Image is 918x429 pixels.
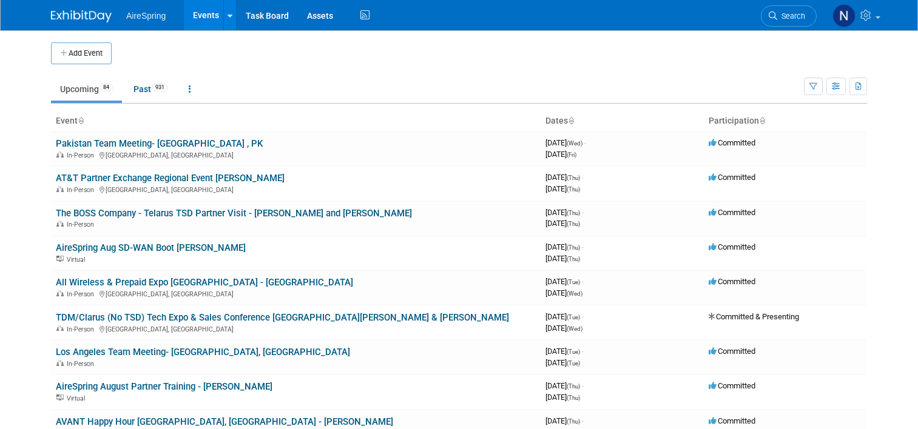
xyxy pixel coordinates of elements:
span: (Fri) [567,151,576,158]
a: Upcoming84 [51,78,122,101]
span: 84 [100,83,113,92]
span: (Thu) [567,210,580,216]
a: Sort by Start Date [568,116,574,125]
span: (Thu) [567,175,580,181]
span: (Tue) [567,348,580,355]
span: Virtual [67,256,89,264]
img: In-Person Event [56,221,64,227]
span: Committed [709,208,755,217]
span: Committed [709,381,755,390]
span: Committed [709,416,755,425]
span: Committed [709,173,755,182]
span: (Thu) [567,221,580,227]
span: Committed & Presenting [709,312,799,321]
img: Virtual Event [56,256,64,262]
span: [DATE] [545,381,584,390]
span: [DATE] [545,277,584,286]
div: [GEOGRAPHIC_DATA], [GEOGRAPHIC_DATA] [56,288,536,298]
span: [DATE] [545,173,584,182]
a: Los Angeles Team Meeting- [GEOGRAPHIC_DATA], [GEOGRAPHIC_DATA] [56,347,350,358]
span: Committed [709,347,755,356]
span: (Thu) [567,394,580,401]
a: Past931 [124,78,177,101]
span: In-Person [67,221,98,228]
span: [DATE] [545,184,580,193]
span: (Tue) [567,279,580,285]
span: - [584,138,586,147]
span: In-Person [67,151,98,159]
span: (Wed) [567,325,582,332]
span: [DATE] [545,150,576,159]
span: [DATE] [545,288,582,298]
a: The BOSS Company - Telarus TSD Partner Visit - [PERSON_NAME] and [PERSON_NAME] [56,208,412,219]
span: (Tue) [567,360,580,367]
a: AVANT Happy Hour [GEOGRAPHIC_DATA], [GEOGRAPHIC_DATA] - [PERSON_NAME] [56,416,393,427]
span: (Thu) [567,244,580,251]
a: All Wireless & Prepaid Expo [GEOGRAPHIC_DATA] - [GEOGRAPHIC_DATA] [56,277,353,288]
span: (Wed) [567,140,582,147]
img: Virtual Event [56,394,64,401]
img: ExhibitDay [51,10,112,22]
span: - [582,208,584,217]
span: [DATE] [545,254,580,263]
button: Add Event [51,42,112,64]
span: [DATE] [545,138,586,147]
span: (Tue) [567,314,580,321]
span: In-Person [67,360,98,368]
span: (Thu) [567,256,580,262]
span: Committed [709,242,755,251]
span: - [582,381,584,390]
div: [GEOGRAPHIC_DATA], [GEOGRAPHIC_DATA] [56,184,536,194]
span: Search [777,12,805,21]
span: [DATE] [545,324,582,333]
span: In-Person [67,325,98,333]
span: Committed [709,138,755,147]
div: [GEOGRAPHIC_DATA], [GEOGRAPHIC_DATA] [56,324,536,333]
span: Committed [709,277,755,286]
span: [DATE] [545,358,580,367]
a: Pakistan Team Meeting- [GEOGRAPHIC_DATA] , PK [56,138,263,149]
a: Search [761,5,817,27]
span: - [582,347,584,356]
span: 931 [152,83,168,92]
img: In-Person Event [56,151,64,158]
th: Participation [704,111,867,131]
span: [DATE] [545,208,584,217]
span: - [582,416,584,425]
img: In-Person Event [56,290,64,296]
span: - [582,242,584,251]
span: - [582,312,584,321]
div: [GEOGRAPHIC_DATA], [GEOGRAPHIC_DATA] [56,150,536,159]
span: In-Person [67,186,98,194]
span: [DATE] [545,347,584,356]
span: [DATE] [545,312,584,321]
a: AireSpring Aug SD-WAN Boot [PERSON_NAME] [56,242,246,253]
a: Sort by Event Name [78,116,84,125]
span: AireSpring [126,11,166,21]
span: (Thu) [567,418,580,425]
span: (Thu) [567,186,580,193]
span: [DATE] [545,416,584,425]
span: - [582,277,584,286]
span: (Wed) [567,290,582,297]
th: Event [51,111,541,131]
img: In-Person Event [56,325,64,331]
span: [DATE] [545,219,580,228]
a: TDM/Clarus (No TSD) Tech Expo & Sales Conference [GEOGRAPHIC_DATA][PERSON_NAME] & [PERSON_NAME] [56,312,509,323]
span: [DATE] [545,242,584,251]
th: Dates [541,111,704,131]
span: [DATE] [545,393,580,402]
a: AT&T Partner Exchange Regional Event [PERSON_NAME] [56,173,285,184]
span: - [582,173,584,182]
img: Natalie Pyron [832,4,856,27]
img: In-Person Event [56,360,64,366]
span: (Thu) [567,383,580,390]
img: In-Person Event [56,186,64,192]
a: AireSpring August Partner Training - [PERSON_NAME] [56,381,272,392]
span: Virtual [67,394,89,402]
a: Sort by Participation Type [759,116,765,125]
span: In-Person [67,290,98,298]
